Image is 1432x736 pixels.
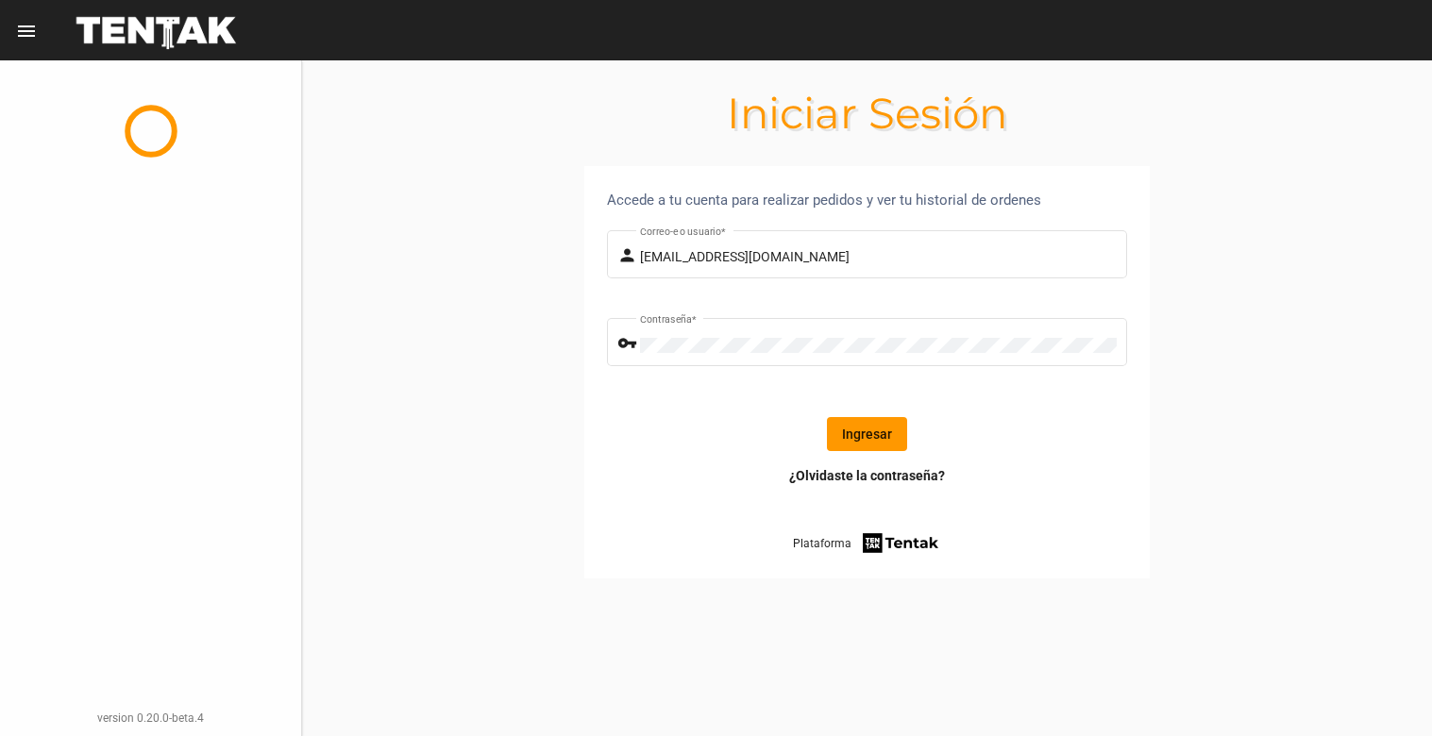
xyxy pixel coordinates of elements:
[15,709,286,728] div: version 0.20.0-beta.4
[827,417,907,451] button: Ingresar
[793,534,851,553] span: Plataforma
[15,20,38,42] mat-icon: menu
[793,530,941,556] a: Plataforma
[617,332,640,355] mat-icon: vpn_key
[607,189,1127,211] div: Accede a tu cuenta para realizar pedidos y ver tu historial de ordenes
[302,98,1432,128] h1: Iniciar Sesión
[860,530,941,556] img: tentak-firm.png
[789,466,945,485] a: ¿Olvidaste la contraseña?
[617,244,640,267] mat-icon: person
